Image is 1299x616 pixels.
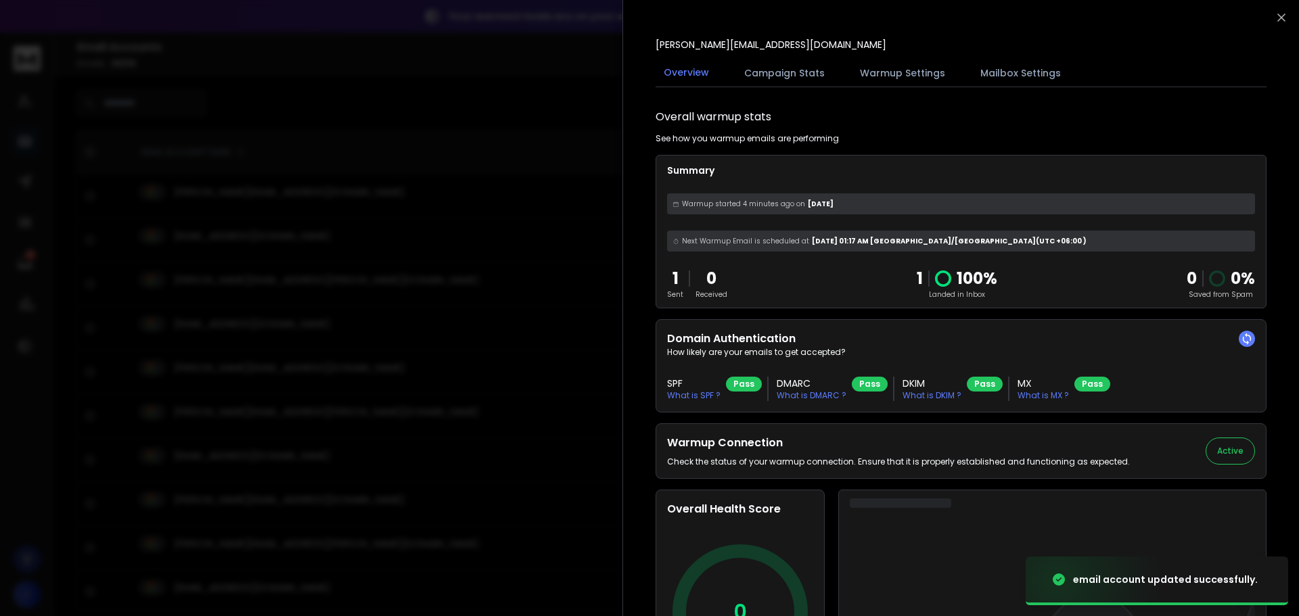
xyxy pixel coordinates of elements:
p: Received [696,289,727,300]
strong: 0 [1187,267,1197,289]
h3: DKIM [903,377,961,390]
div: [DATE] 01:17 AM [GEOGRAPHIC_DATA]/[GEOGRAPHIC_DATA] (UTC +06:00 ) [667,231,1255,252]
p: 0 [696,268,727,289]
h3: MX [1018,377,1069,390]
p: Sent [667,289,683,300]
div: [DATE] [667,193,1255,214]
h1: Overall warmup stats [656,109,771,125]
button: Campaign Stats [736,58,833,88]
p: 100 % [957,268,997,289]
span: Next Warmup Email is scheduled at [682,236,809,246]
p: See how you warmup emails are performing [656,133,839,144]
p: What is SPF ? [667,390,721,401]
div: Pass [852,377,888,392]
p: 1 [917,268,923,289]
h2: Domain Authentication [667,331,1255,347]
div: Pass [1074,377,1110,392]
p: What is MX ? [1018,390,1069,401]
button: Mailbox Settings [972,58,1069,88]
p: [PERSON_NAME][EMAIL_ADDRESS][DOMAIN_NAME] [656,38,886,51]
button: Active [1206,437,1255,465]
h2: Overall Health Score [667,501,813,517]
h2: Warmup Connection [667,435,1130,451]
p: 0 % [1231,268,1255,289]
h3: SPF [667,377,721,390]
span: Warmup started 4 minutes ago on [682,199,805,209]
div: Pass [726,377,762,392]
p: How likely are your emails to get accepted? [667,347,1255,358]
p: What is DMARC ? [777,390,846,401]
h3: DMARC [777,377,846,390]
div: Pass [967,377,1003,392]
button: Warmup Settings [852,58,953,88]
p: Saved from Spam [1187,289,1255,300]
p: What is DKIM ? [903,390,961,401]
button: Overview [656,57,717,89]
p: Summary [667,164,1255,177]
p: Check the status of your warmup connection. Ensure that it is properly established and functionin... [667,456,1130,467]
p: 1 [667,268,683,289]
p: Landed in Inbox [917,289,997,300]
